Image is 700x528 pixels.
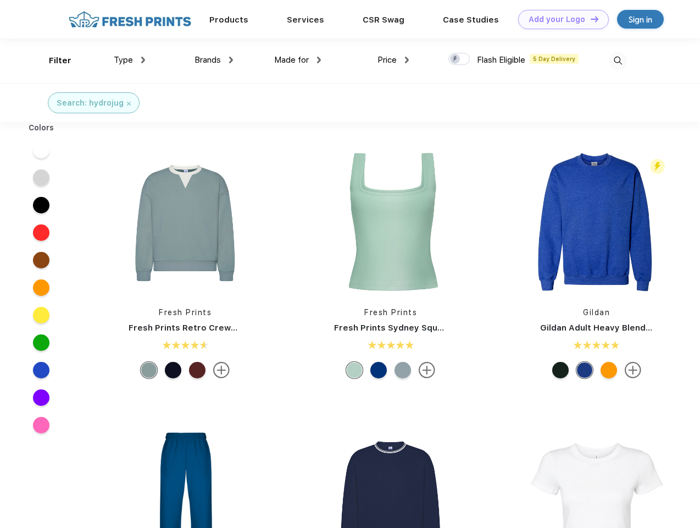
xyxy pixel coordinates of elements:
div: Add your Logo [529,15,585,24]
img: desktop_search.svg [609,52,627,70]
img: filter_cancel.svg [127,102,131,106]
div: Filter [49,54,71,67]
a: Products [209,15,248,25]
img: dropdown.png [229,57,233,63]
img: fo%20logo%202.webp [65,10,195,29]
div: Gold [601,362,617,378]
div: Sign in [629,13,652,26]
div: Royal Blue White [370,362,387,378]
div: Burgundy [189,362,205,378]
div: Sage Green [346,362,363,378]
span: Made for [274,55,309,65]
img: func=resize&h=266 [524,150,670,296]
img: dropdown.png [141,57,145,63]
img: more.svg [213,362,230,378]
div: Forest Green [552,362,569,378]
img: dropdown.png [405,57,409,63]
div: Colors [20,122,63,134]
a: Fresh Prints Retro Crewneck [129,323,251,333]
a: Fresh Prints Sydney Square Neck Tank Top [334,323,515,333]
img: DT [591,16,598,22]
img: more.svg [419,362,435,378]
div: Hth Deep Royal [576,362,593,378]
div: Slate Blue [141,362,157,378]
div: Navy/White [165,362,181,378]
a: Gildan [583,308,610,317]
img: more.svg [625,362,641,378]
img: func=resize&h=266 [318,150,464,296]
span: Brands [195,55,221,65]
img: func=resize&h=266 [112,150,258,296]
span: Flash Eligible [477,55,525,65]
div: Baby Blue White [395,362,411,378]
span: 5 Day Delivery [530,54,579,64]
a: Fresh Prints [364,308,417,317]
img: dropdown.png [317,57,321,63]
span: Price [377,55,397,65]
img: flash_active_toggle.svg [650,159,665,174]
span: Type [114,55,133,65]
a: Sign in [617,10,664,29]
div: Search: hydrojug [57,97,124,109]
a: Fresh Prints [159,308,212,317]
